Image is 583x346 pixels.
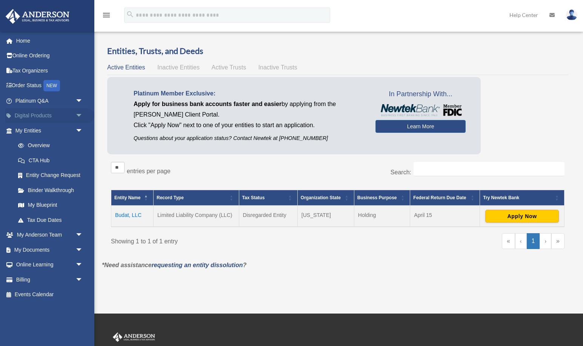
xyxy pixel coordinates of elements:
span: Inactive Entities [157,64,200,71]
a: Billingarrow_drop_down [5,272,94,287]
td: April 15 [410,206,480,227]
td: [US_STATE] [297,206,354,227]
span: Active Trusts [212,64,246,71]
span: arrow_drop_down [75,108,91,124]
th: Try Newtek Bank : Activate to sort [480,190,565,206]
label: entries per page [127,168,171,174]
th: Entity Name: Activate to invert sorting [111,190,154,206]
th: Organization State: Activate to sort [297,190,354,206]
td: Holding [354,206,410,227]
em: *Need assistance ? [102,262,246,268]
button: Apply Now [485,210,559,223]
span: arrow_drop_down [75,123,91,138]
a: Entity Change Request [11,168,91,183]
span: arrow_drop_down [75,93,91,109]
td: Budat, LLC [111,206,154,227]
a: Events Calendar [5,287,94,302]
p: Questions about your application status? Contact Newtek at [PHONE_NUMBER] [134,134,364,143]
span: Tax Status [242,195,265,200]
span: Inactive Trusts [258,64,297,71]
div: Showing 1 to 1 of 1 entry [111,233,332,247]
span: arrow_drop_down [75,257,91,273]
span: Organization State [301,195,341,200]
a: My Entitiesarrow_drop_down [5,123,91,138]
i: search [126,10,134,18]
img: Anderson Advisors Platinum Portal [111,332,157,342]
i: menu [102,11,111,20]
div: Try Newtek Bank [483,193,553,202]
th: Record Type: Activate to sort [154,190,239,206]
img: User Pic [566,9,577,20]
span: Apply for business bank accounts faster and easier [134,101,282,107]
span: arrow_drop_down [75,272,91,288]
a: Last [551,233,565,249]
img: NewtekBankLogoSM.png [379,104,462,116]
a: My Blueprint [11,198,91,213]
a: My Documentsarrow_drop_down [5,242,94,257]
a: Home [5,33,94,48]
span: Business Purpose [357,195,397,200]
span: Entity Name [114,195,140,200]
td: Limited Liability Company (LLC) [154,206,239,227]
img: Anderson Advisors Platinum Portal [3,9,72,24]
a: Overview [11,138,87,153]
p: by applying from the [PERSON_NAME] Client Portal. [134,99,364,120]
a: Tax Due Dates [11,212,91,228]
span: Federal Return Due Date [413,195,466,200]
a: CTA Hub [11,153,91,168]
a: Online Ordering [5,48,94,63]
a: Tax Organizers [5,63,94,78]
a: menu [102,13,111,20]
a: Learn More [375,120,466,133]
th: Federal Return Due Date: Activate to sort [410,190,480,206]
p: Platinum Member Exclusive: [134,88,364,99]
a: Online Learningarrow_drop_down [5,257,94,272]
a: requesting an entity dissolution [152,262,243,268]
td: Disregarded Entity [239,206,297,227]
span: Record Type [157,195,184,200]
a: My Anderson Teamarrow_drop_down [5,228,94,243]
label: Search: [391,169,411,175]
a: First [502,233,515,249]
div: NEW [43,80,60,91]
a: Previous [515,233,527,249]
a: Digital Productsarrow_drop_down [5,108,94,123]
h3: Entities, Trusts, and Deeds [107,45,568,57]
a: Order StatusNEW [5,78,94,94]
p: Click "Apply Now" next to one of your entities to start an application. [134,120,364,131]
a: 1 [527,233,540,249]
th: Business Purpose: Activate to sort [354,190,410,206]
span: Active Entities [107,64,145,71]
a: Platinum Q&Aarrow_drop_down [5,93,94,108]
a: Binder Walkthrough [11,183,91,198]
span: arrow_drop_down [75,242,91,258]
th: Tax Status: Activate to sort [239,190,297,206]
span: In Partnership With... [375,88,466,100]
span: arrow_drop_down [75,228,91,243]
a: Next [540,233,551,249]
